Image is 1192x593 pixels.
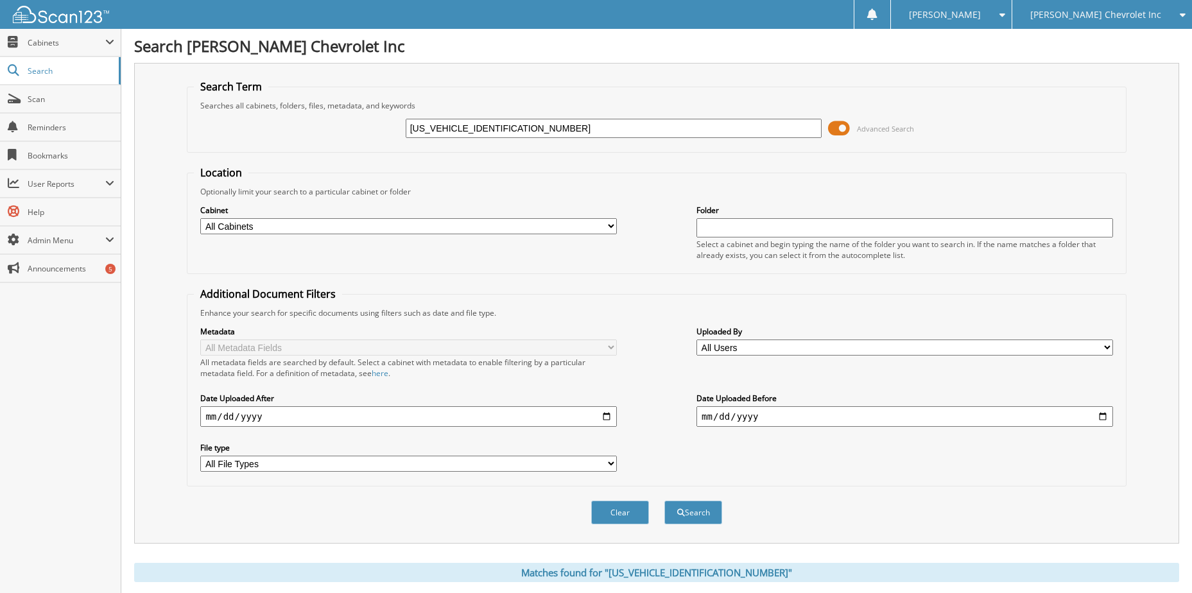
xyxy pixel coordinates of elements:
[664,501,722,524] button: Search
[28,122,114,133] span: Reminders
[134,35,1179,56] h1: Search [PERSON_NAME] Chevrolet Inc
[372,368,388,379] a: here
[28,37,105,48] span: Cabinets
[200,442,617,453] label: File type
[28,94,114,105] span: Scan
[200,393,617,404] label: Date Uploaded After
[28,263,114,274] span: Announcements
[28,65,112,76] span: Search
[105,264,116,274] div: 5
[696,393,1113,404] label: Date Uploaded Before
[200,357,617,379] div: All metadata fields are searched by default. Select a cabinet with metadata to enable filtering b...
[200,205,617,216] label: Cabinet
[696,406,1113,427] input: end
[28,207,114,218] span: Help
[194,166,248,180] legend: Location
[28,178,105,189] span: User Reports
[194,287,342,301] legend: Additional Document Filters
[194,186,1119,197] div: Optionally limit your search to a particular cabinet or folder
[696,326,1113,337] label: Uploaded By
[28,235,105,246] span: Admin Menu
[194,80,268,94] legend: Search Term
[909,11,981,19] span: [PERSON_NAME]
[134,563,1179,582] div: Matches found for "[US_VEHICLE_IDENTIFICATION_NUMBER]"
[591,501,649,524] button: Clear
[13,6,109,23] img: scan123-logo-white.svg
[696,205,1113,216] label: Folder
[857,124,914,133] span: Advanced Search
[696,239,1113,261] div: Select a cabinet and begin typing the name of the folder you want to search in. If the name match...
[194,100,1119,111] div: Searches all cabinets, folders, files, metadata, and keywords
[200,326,617,337] label: Metadata
[200,406,617,427] input: start
[194,307,1119,318] div: Enhance your search for specific documents using filters such as date and file type.
[1030,11,1161,19] span: [PERSON_NAME] Chevrolet Inc
[28,150,114,161] span: Bookmarks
